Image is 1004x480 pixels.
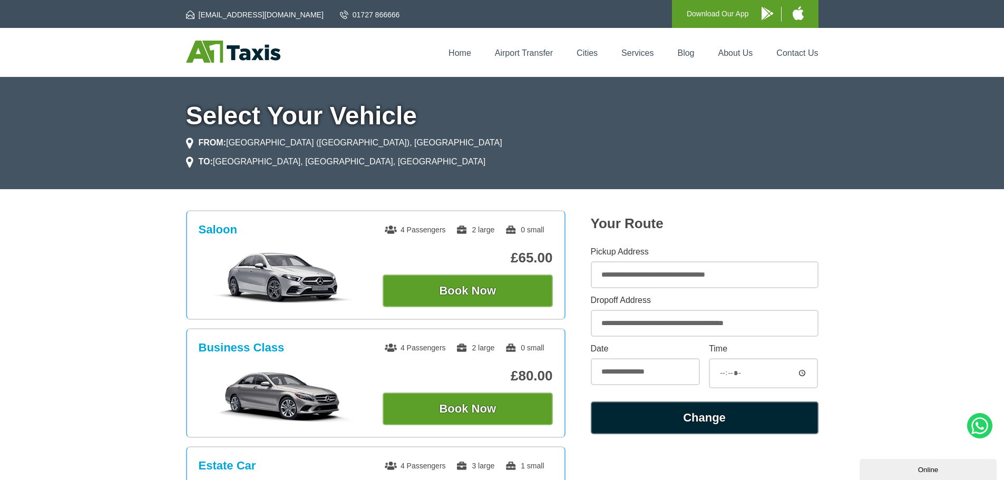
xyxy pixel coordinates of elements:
[621,48,654,57] a: Services
[186,136,502,149] li: [GEOGRAPHIC_DATA] ([GEOGRAPHIC_DATA]), [GEOGRAPHIC_DATA]
[449,48,471,57] a: Home
[199,341,285,355] h3: Business Class
[199,223,237,237] h3: Saloon
[456,226,494,234] span: 2 large
[199,138,226,147] strong: FROM:
[186,9,324,20] a: [EMAIL_ADDRESS][DOMAIN_NAME]
[204,251,363,304] img: Saloon
[186,103,818,129] h1: Select Your Vehicle
[591,215,818,232] h2: Your Route
[383,275,553,307] button: Book Now
[677,48,694,57] a: Blog
[340,9,400,20] a: 01727 866666
[199,459,256,473] h3: Estate Car
[495,48,553,57] a: Airport Transfer
[385,462,446,470] span: 4 Passengers
[456,344,494,352] span: 2 large
[762,7,773,20] img: A1 Taxis Android App
[718,48,753,57] a: About Us
[199,157,213,166] strong: TO:
[204,369,363,422] img: Business Class
[591,296,818,305] label: Dropoff Address
[591,401,818,434] button: Change
[505,344,544,352] span: 0 small
[383,368,553,384] p: £80.00
[591,345,700,353] label: Date
[385,344,446,352] span: 4 Passengers
[186,41,280,63] img: A1 Taxis St Albans LTD
[709,345,818,353] label: Time
[577,48,598,57] a: Cities
[505,226,544,234] span: 0 small
[383,250,553,266] p: £65.00
[776,48,818,57] a: Contact Us
[186,155,486,168] li: [GEOGRAPHIC_DATA], [GEOGRAPHIC_DATA], [GEOGRAPHIC_DATA]
[793,6,804,20] img: A1 Taxis iPhone App
[687,7,749,21] p: Download Our App
[385,226,446,234] span: 4 Passengers
[505,462,544,470] span: 1 small
[456,462,494,470] span: 3 large
[383,393,553,425] button: Book Now
[591,248,818,256] label: Pickup Address
[860,457,999,480] iframe: chat widget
